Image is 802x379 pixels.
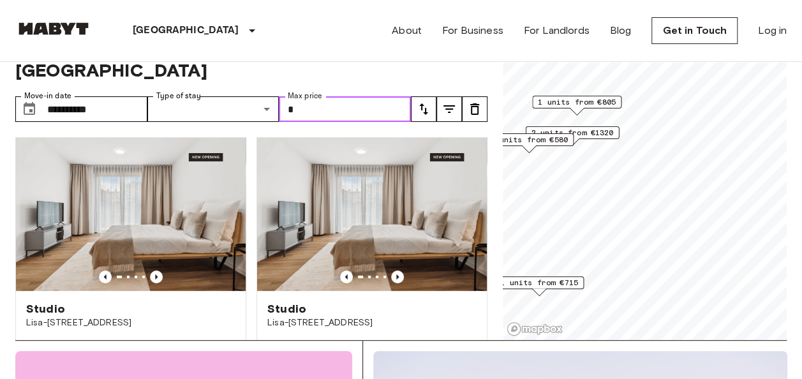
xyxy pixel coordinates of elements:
button: Previous image [391,271,404,283]
img: Marketing picture of unit DE-01-491-204-001 [257,138,487,291]
button: Previous image [99,271,112,283]
span: Lisa-[STREET_ADDRESS] [267,316,477,329]
p: [GEOGRAPHIC_DATA] [133,23,239,38]
div: Map marker [494,276,584,296]
img: Habyt [15,22,92,35]
div: Map marker [484,133,574,153]
button: tune [462,96,487,122]
a: For Landlords [524,23,590,38]
span: Lisa-[STREET_ADDRESS] [26,316,235,329]
span: 1 units from €715 [500,277,578,288]
label: Max price [288,91,322,101]
button: tune [411,96,436,122]
a: For Business [442,23,503,38]
span: Studio [267,301,306,316]
label: Move-in date [24,91,71,101]
a: Mapbox logo [507,322,563,336]
span: 2 units from €580 [490,134,568,145]
span: 2 units from €1320 [531,127,614,138]
a: About [392,23,422,38]
button: Choose date, selected date is 1 Oct 2025 [17,96,42,122]
button: Previous image [150,271,163,283]
a: Log in [758,23,787,38]
div: Map marker [526,126,620,146]
div: Map marker [532,96,621,115]
button: Previous image [340,271,353,283]
button: tune [436,96,462,122]
span: Studio [26,301,65,316]
a: Blog [610,23,632,38]
a: Get in Touch [651,17,738,44]
canvas: Map [503,22,787,340]
span: 1 units from €805 [538,96,616,108]
img: Marketing picture of unit DE-01-491-304-001 [16,138,246,291]
label: Type of stay [156,91,201,101]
